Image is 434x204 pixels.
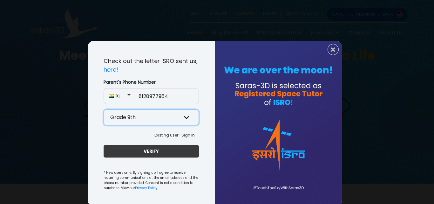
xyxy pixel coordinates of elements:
[328,44,339,55] button: Close
[104,66,118,74] a: here!
[135,186,158,190] a: Privacy Policy
[330,46,336,54] span: ×
[104,79,199,86] label: Parent's Phone Number
[104,145,199,158] button: VERIFY
[132,88,199,104] input: Enter Number
[116,93,127,99] span: 91
[104,170,199,191] small: * New users only. By signing up, I agree to receive recurring communications at the email address...
[150,130,199,140] button: Existing user? Sign in
[104,57,199,74] p: Check out the letter ISRO sent us,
